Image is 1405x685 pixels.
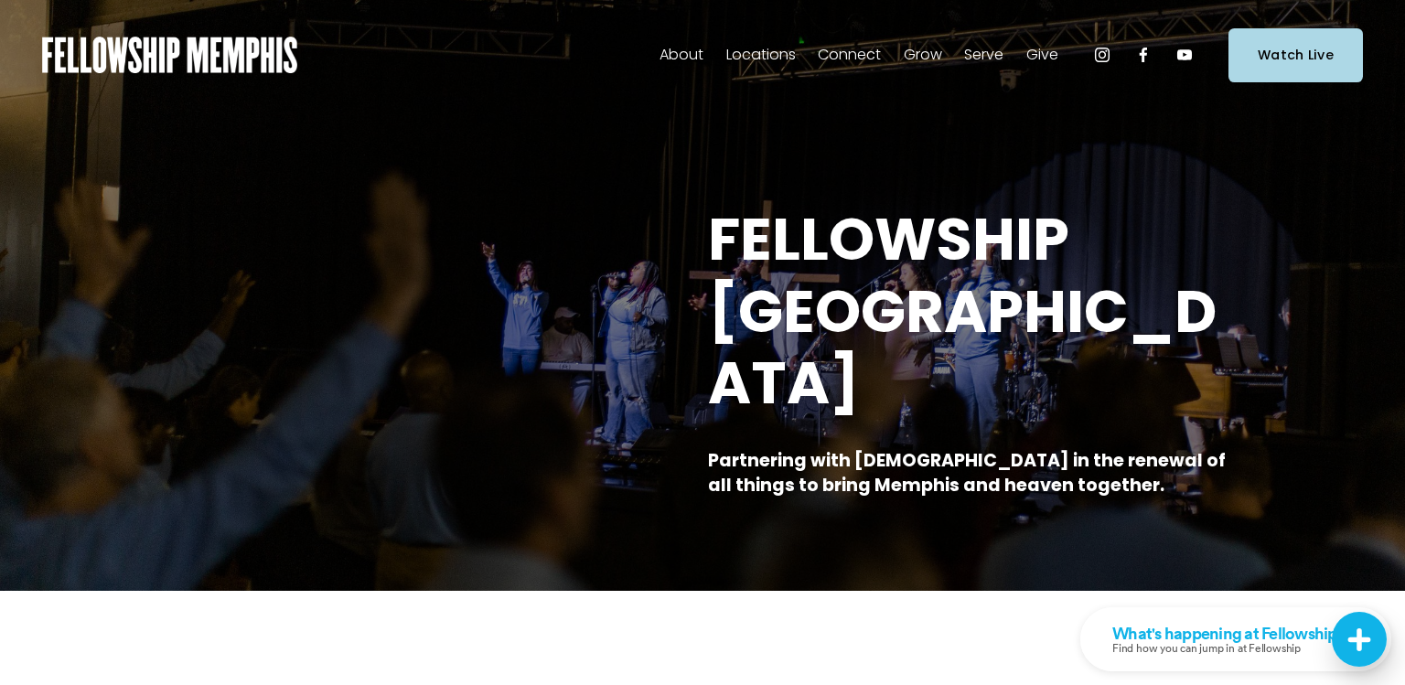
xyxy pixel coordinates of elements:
p: Find how you can jump in at Fellowship [32,36,271,47]
a: Instagram [1093,46,1111,64]
span: About [660,42,703,69]
a: folder dropdown [660,40,703,70]
span: Grow [904,42,942,69]
strong: FELLOWSHIP [GEOGRAPHIC_DATA] [708,198,1217,424]
span: Locations [726,42,796,69]
a: YouTube [1175,46,1194,64]
span: Serve [964,42,1003,69]
div: What's happening at Fellowship... [32,17,271,34]
span: Give [1026,42,1058,69]
a: folder dropdown [818,40,881,70]
a: folder dropdown [1026,40,1058,70]
img: Fellowship Memphis [42,37,297,73]
span: Connect [818,42,881,69]
strong: Partnering with [DEMOGRAPHIC_DATA] in the renewal of all things to bring Memphis and heaven toget... [708,448,1229,498]
a: Watch Live [1228,28,1363,82]
a: folder dropdown [964,40,1003,70]
a: folder dropdown [904,40,942,70]
a: folder dropdown [726,40,796,70]
a: Facebook [1134,46,1153,64]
